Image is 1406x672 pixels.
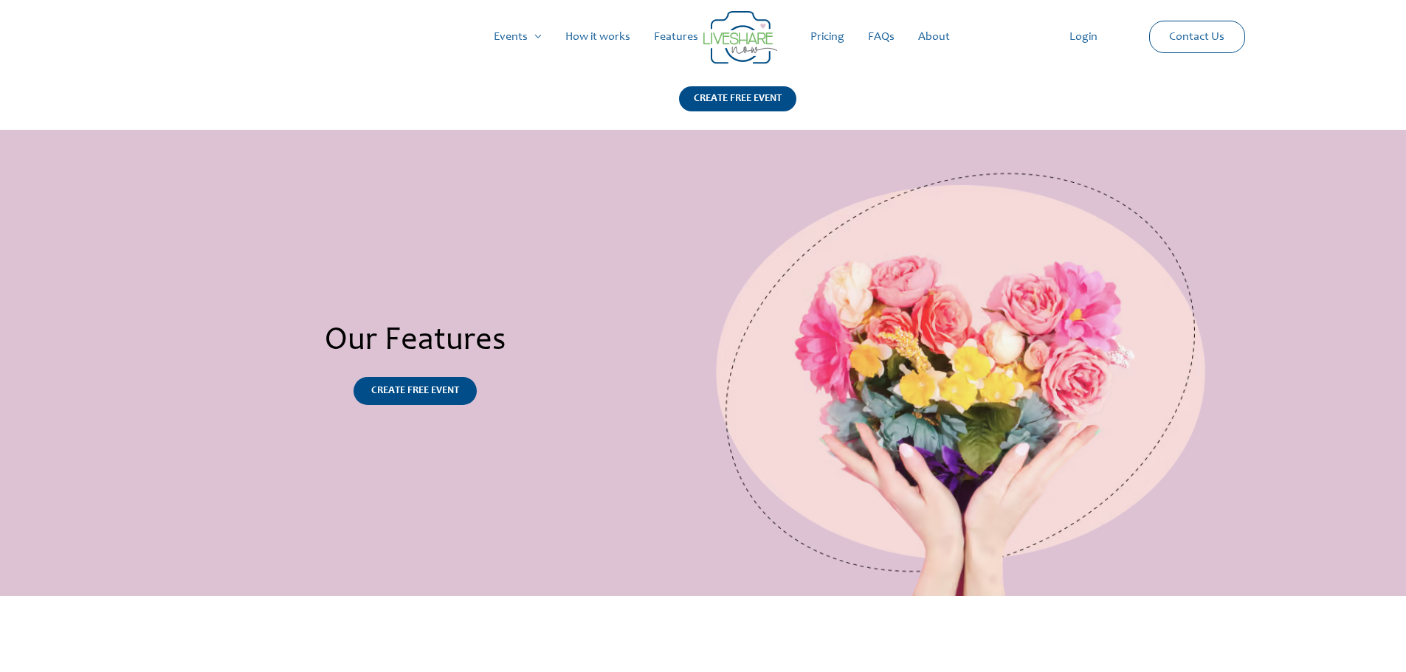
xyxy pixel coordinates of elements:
[799,13,856,60] a: Pricing
[906,13,962,60] a: About
[554,13,642,60] a: How it works
[856,13,906,60] a: FAQs
[371,386,459,396] span: CREATE FREE EVENT
[26,13,1380,60] nav: Site Navigation
[128,322,703,362] h2: Our Features
[679,86,796,130] a: CREATE FREE EVENT
[1058,13,1109,60] a: Login
[642,13,710,60] a: Features
[679,86,796,111] div: CREATE FREE EVENT
[703,11,777,64] img: Group 14 | Live Photo Slideshow for Events | Create Free Events Album for Any Occasion
[482,13,554,60] a: Events
[1157,21,1236,52] a: Contact Us
[354,377,477,405] a: CREATE FREE EVENT
[703,130,1221,596] img: Group 13921 | Live Photo Slideshow for Events | Create Free Events Album for Any Occasion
